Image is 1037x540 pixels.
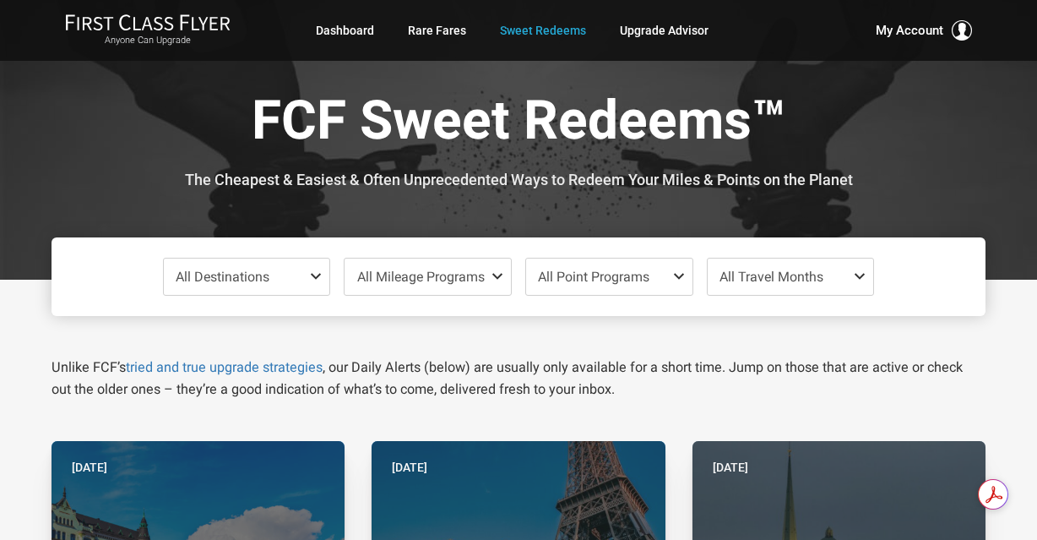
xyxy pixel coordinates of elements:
h1: FCF Sweet Redeems™ [64,91,972,156]
h3: The Cheapest & Easiest & Often Unprecedented Ways to Redeem Your Miles & Points on the Planet [64,172,972,188]
button: My Account [876,20,972,41]
a: Sweet Redeems [500,15,586,46]
time: [DATE] [72,458,107,477]
small: Anyone Can Upgrade [65,35,231,46]
a: First Class FlyerAnyone Can Upgrade [65,14,231,47]
span: All Point Programs [538,269,649,285]
time: [DATE] [713,458,748,477]
img: First Class Flyer [65,14,231,31]
a: tried and true upgrade strategies [126,359,323,375]
span: All Mileage Programs [357,269,485,285]
a: Dashboard [316,15,374,46]
a: Upgrade Advisor [620,15,709,46]
span: All Destinations [176,269,269,285]
a: Rare Fares [408,15,466,46]
p: Unlike FCF’s , our Daily Alerts (below) are usually only available for a short time. Jump on thos... [52,357,985,401]
span: My Account [876,20,943,41]
span: All Travel Months [719,269,823,285]
time: [DATE] [392,458,427,477]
